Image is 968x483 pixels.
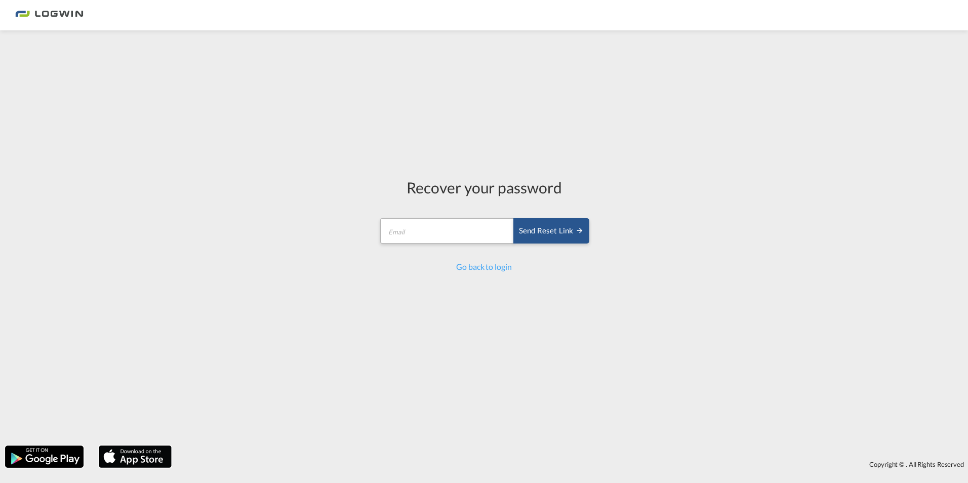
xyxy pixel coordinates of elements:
[98,445,173,469] img: apple.png
[379,177,589,198] div: Recover your password
[513,218,589,244] button: SEND RESET LINK
[519,225,584,237] div: Send reset link
[177,456,968,473] div: Copyright © . All Rights Reserved
[576,226,584,234] md-icon: icon-arrow-right
[15,4,84,27] img: bc73a0e0d8c111efacd525e4c8ad7d32.png
[380,218,514,244] input: Email
[4,445,85,469] img: google.png
[456,262,511,271] a: Go back to login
